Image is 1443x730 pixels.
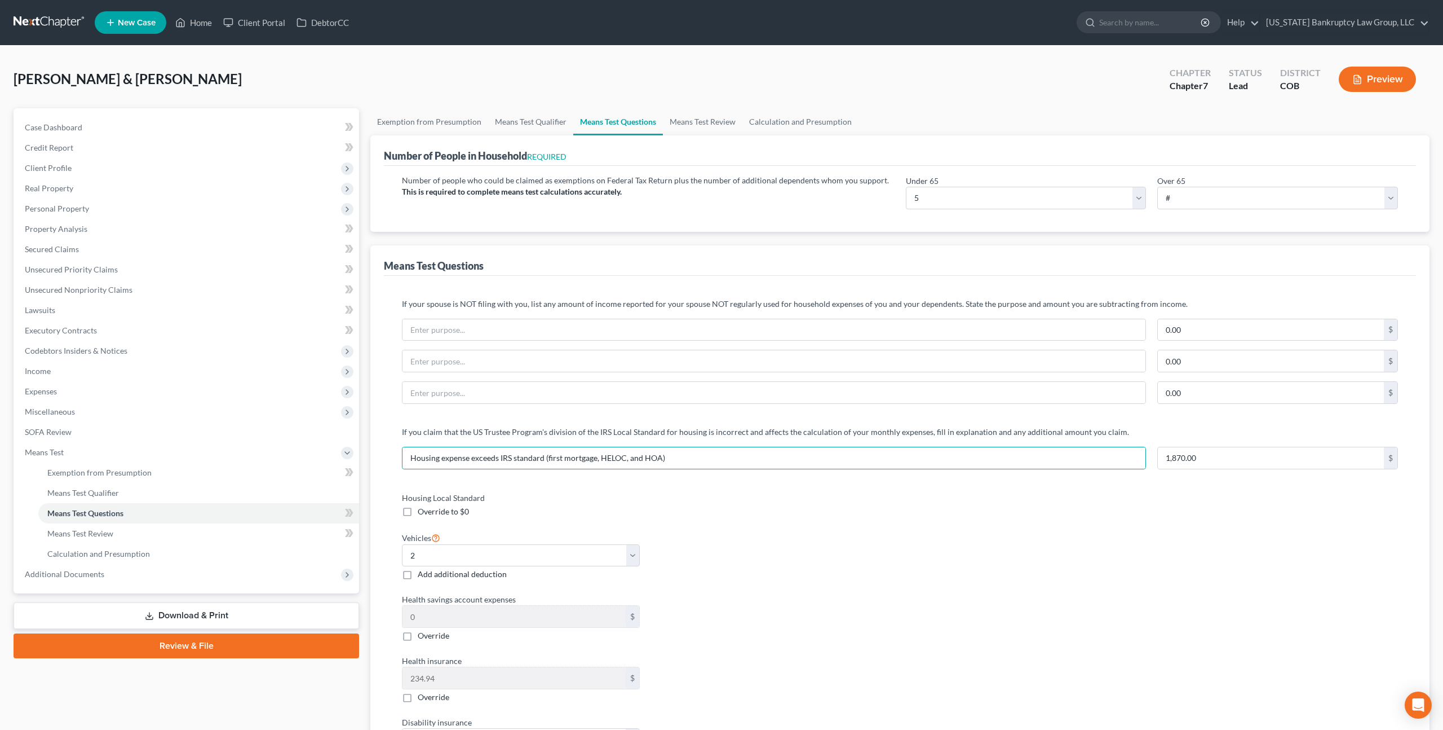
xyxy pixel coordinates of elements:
a: Calculation and Presumption [38,544,359,564]
span: Secured Claims [25,244,79,254]
div: COB [1280,80,1321,93]
a: Credit Report [16,138,359,158]
span: Lawsuits [25,305,55,315]
span: Unsecured Priority Claims [25,265,118,274]
a: Exemption from Presumption [38,463,359,483]
span: Codebtors Insiders & Notices [25,346,127,355]
a: Case Dashboard [16,117,359,138]
div: $ [1384,382,1397,403]
p: Number of people who could be claimed as exemptions on Federal Tax Return plus the number of addi... [402,175,895,186]
div: Open Intercom Messenger [1405,692,1432,719]
div: Lead [1229,80,1262,93]
a: Client Portal [218,12,291,33]
span: [PERSON_NAME] & [PERSON_NAME] [14,71,242,87]
span: Means Test Review [47,529,113,538]
span: Personal Property [25,204,89,213]
span: Credit Report [25,143,73,152]
span: Exemption from Presumption [47,468,152,477]
a: Secured Claims [16,239,359,260]
input: 0.00 [402,667,626,689]
div: District [1280,67,1321,80]
input: 0.00 [1158,350,1384,372]
span: Income [25,366,51,376]
input: 0.00 [1158,382,1384,403]
div: $ [1384,350,1397,372]
input: Explanation for addtional amount... [402,447,1145,469]
span: Means Test [25,447,64,457]
a: Means Test Qualifier [488,108,573,135]
span: Calculation and Presumption [47,549,150,559]
label: Under 65 [906,175,939,187]
a: Executory Contracts [16,320,359,341]
span: Add additional deduction [418,569,507,579]
a: Lawsuits [16,300,359,320]
a: Home [170,12,218,33]
div: Means Test Questions [384,259,484,272]
a: Unsecured Nonpriority Claims [16,280,359,300]
span: Property Analysis [25,224,87,234]
span: Client Profile [25,163,72,173]
span: Miscellaneous [25,407,75,416]
span: Real Property [25,183,73,193]
span: 7 [1203,80,1208,91]
div: Chapter [1170,67,1211,80]
span: Case Dashboard [25,122,82,132]
span: Override [418,631,449,640]
span: Executory Contracts [25,326,97,335]
a: Help [1221,12,1259,33]
a: Property Analysis [16,219,359,239]
div: $ [1384,319,1397,341]
span: Expenses [25,386,57,396]
input: 0.00 [1158,447,1384,469]
label: Vehicles [402,531,440,544]
a: SOFA Review [16,422,359,442]
label: Health insurance [396,655,895,667]
a: DebtorCC [291,12,355,33]
a: Review & File [14,634,359,658]
div: $ [1384,447,1397,469]
span: SOFA Review [25,427,72,437]
label: Health savings account expenses [396,593,895,605]
span: Unsecured Nonpriority Claims [25,285,132,294]
span: REQUIRED [527,152,566,161]
a: Means Test Questions [573,108,663,135]
div: Status [1229,67,1262,80]
span: Override [418,692,449,702]
div: $ [626,667,639,689]
input: Search by name... [1099,12,1202,33]
a: [US_STATE] Bankruptcy Law Group, LLC [1260,12,1429,33]
a: Means Test Review [38,524,359,544]
input: Enter purpose... [402,382,1145,403]
p: If you claim that the US Trustee Program's division of the IRS Local Standard for housing is inco... [402,426,1398,438]
div: Chapter [1170,80,1211,93]
label: Housing Local Standard [396,492,895,504]
span: Additional Documents [25,569,104,579]
span: Means Test Questions [47,508,123,518]
label: Over 65 [1157,175,1185,187]
div: $ [626,606,639,627]
input: 0.00 [402,606,626,627]
input: Enter purpose... [402,319,1145,341]
strong: This is required to complete means test calculations accurately. [402,187,622,196]
span: Means Test Qualifier [47,488,119,498]
input: Enter purpose... [402,350,1145,372]
span: New Case [118,19,156,27]
a: Calculation and Presumption [742,108,858,135]
a: Unsecured Priority Claims [16,260,359,280]
input: 0.00 [1158,319,1384,341]
label: Disability insurance [396,716,895,728]
a: Exemption from Presumption [370,108,488,135]
a: Means Test Questions [38,503,359,524]
button: Preview [1339,67,1416,92]
p: If your spouse is NOT filing with you, list any amount of income reported for your spouse NOT reg... [402,298,1398,310]
div: Number of People in Household [384,149,566,162]
span: Override to $0 [418,507,469,516]
a: Means Test Qualifier [38,483,359,503]
a: Download & Print [14,603,359,629]
a: Means Test Review [663,108,742,135]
